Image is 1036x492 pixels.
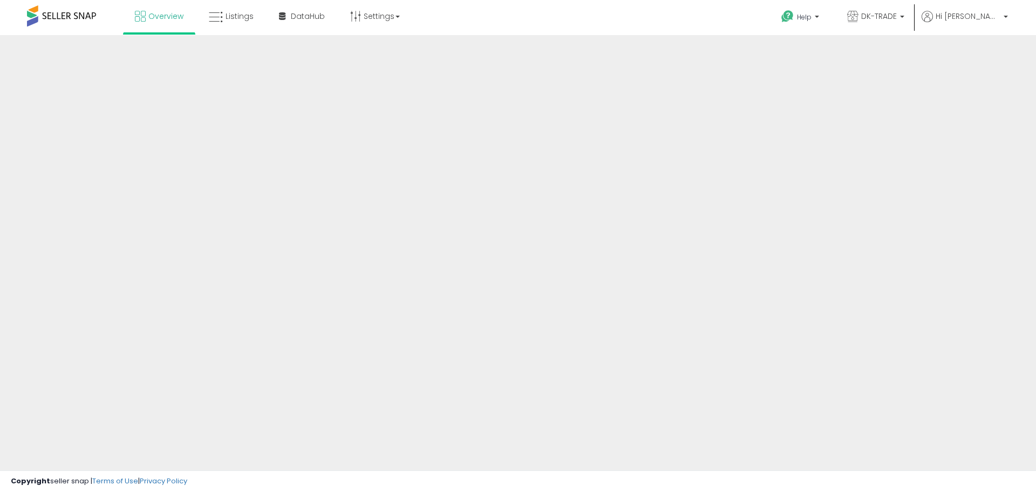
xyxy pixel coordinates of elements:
[797,12,812,22] span: Help
[291,11,325,22] span: DataHub
[11,476,50,486] strong: Copyright
[226,11,254,22] span: Listings
[148,11,183,22] span: Overview
[773,2,830,35] a: Help
[11,476,187,487] div: seller snap | |
[92,476,138,486] a: Terms of Use
[861,11,897,22] span: DK-TRADE
[140,476,187,486] a: Privacy Policy
[781,10,794,23] i: Get Help
[922,11,1008,35] a: Hi [PERSON_NAME]
[936,11,1000,22] span: Hi [PERSON_NAME]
